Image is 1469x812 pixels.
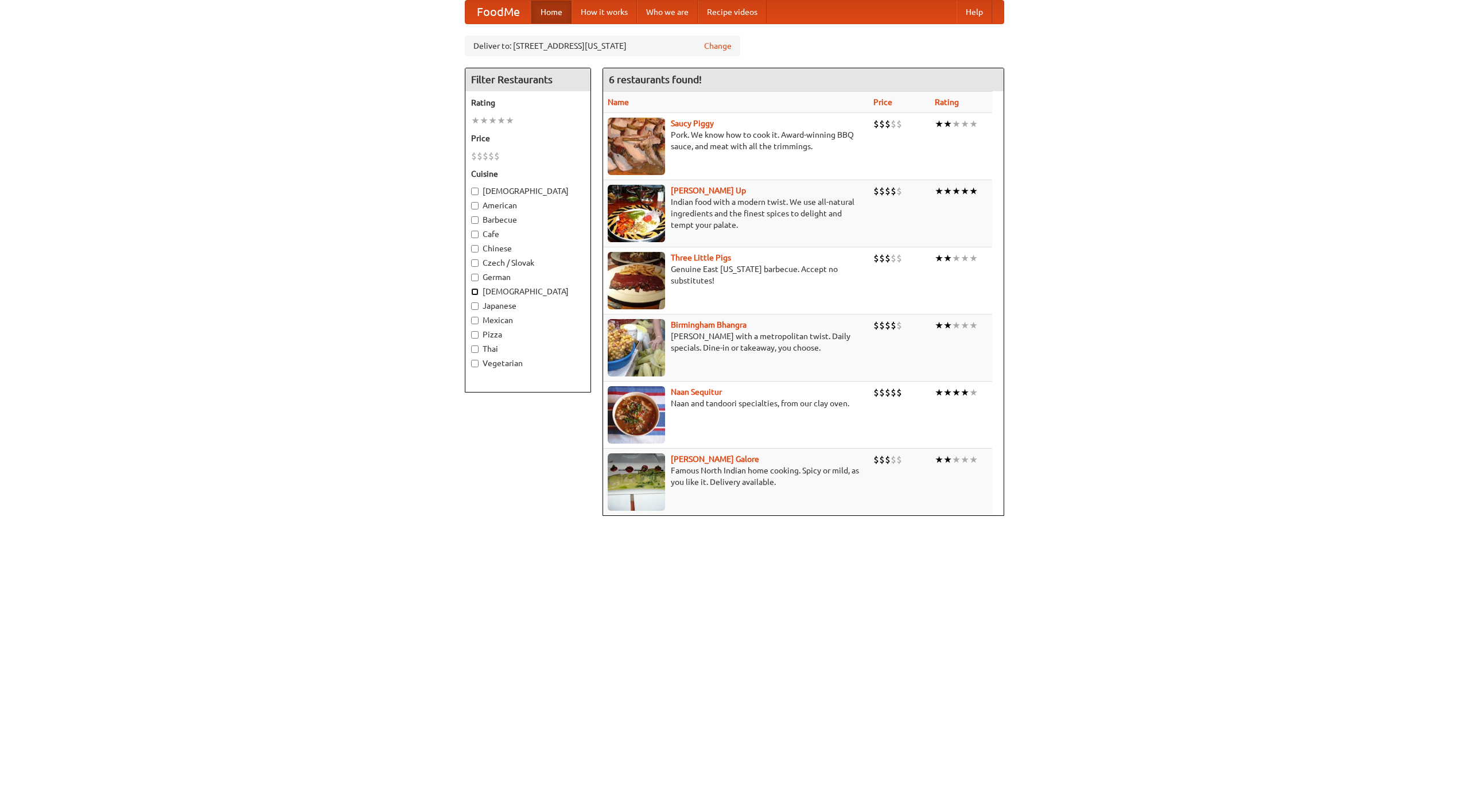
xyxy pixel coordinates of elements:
[608,129,864,152] p: Pork. We know how to cook it. Award-winning BBQ sauce, and meat with all the trimmings.
[471,97,585,108] h5: Rating
[471,360,479,367] input: Vegetarian
[961,319,969,332] li: ★
[471,185,585,197] label: [DEMOGRAPHIC_DATA]
[952,453,961,466] li: ★
[471,329,585,340] label: Pizza
[608,453,665,511] img: currygalore.jpg
[879,185,885,197] li: $
[671,119,714,128] a: Saucy Piggy
[885,118,891,130] li: $
[891,185,896,197] li: $
[873,118,879,130] li: $
[494,150,500,162] li: $
[935,185,943,197] li: ★
[891,386,896,399] li: $
[873,453,879,466] li: $
[608,331,864,353] p: [PERSON_NAME] with a metropolitan twist. Daily specials. Dine-in or takeaway, you choose.
[471,257,585,269] label: Czech / Slovak
[471,345,479,353] input: Thai
[471,150,477,162] li: $
[671,320,747,329] a: Birmingham Bhangra
[471,317,479,324] input: Mexican
[608,398,864,409] p: Naan and tandoori specialties, from our clay oven.
[608,263,864,286] p: Genuine East [US_STATE] barbecue. Accept no substitutes!
[873,386,879,399] li: $
[671,253,731,262] a: Three Little Pigs
[935,319,943,332] li: ★
[891,118,896,130] li: $
[471,200,585,211] label: American
[943,118,952,130] li: ★
[671,387,722,397] a: Naan Sequitur
[477,150,483,162] li: $
[471,214,585,226] label: Barbecue
[885,453,891,466] li: $
[943,386,952,399] li: ★
[896,118,902,130] li: $
[506,114,514,127] li: ★
[969,185,978,197] li: ★
[471,343,585,355] label: Thai
[471,286,585,297] label: [DEMOGRAPHIC_DATA]
[471,216,479,224] input: Barbecue
[671,454,759,464] a: [PERSON_NAME] Galore
[896,453,902,466] li: $
[572,1,637,24] a: How it works
[471,228,585,240] label: Cafe
[465,1,531,24] a: FoodMe
[891,453,896,466] li: $
[471,168,585,180] h5: Cuisine
[471,188,479,195] input: [DEMOGRAPHIC_DATA]
[885,319,891,332] li: $
[471,245,479,252] input: Chinese
[891,252,896,265] li: $
[969,252,978,265] li: ★
[488,150,494,162] li: $
[608,252,665,309] img: littlepigs.jpg
[935,386,943,399] li: ★
[896,252,902,265] li: $
[471,288,479,296] input: [DEMOGRAPHIC_DATA]
[969,453,978,466] li: ★
[609,74,702,85] ng-pluralize: 6 restaurants found!
[952,386,961,399] li: ★
[608,185,665,242] img: curryup.jpg
[935,118,943,130] li: ★
[873,98,892,107] a: Price
[698,1,767,24] a: Recipe videos
[608,465,864,488] p: Famous North Indian home cooking. Spicy or mild, as you like it. Delivery available.
[488,114,497,127] li: ★
[471,300,585,312] label: Japanese
[896,386,902,399] li: $
[943,185,952,197] li: ★
[465,36,740,56] div: Deliver to: [STREET_ADDRESS][US_STATE]
[637,1,698,24] a: Who we are
[943,252,952,265] li: ★
[879,252,885,265] li: $
[885,185,891,197] li: $
[961,386,969,399] li: ★
[471,243,585,254] label: Chinese
[471,133,585,144] h5: Price
[885,386,891,399] li: $
[891,319,896,332] li: $
[879,118,885,130] li: $
[704,40,732,52] a: Change
[471,231,479,238] input: Cafe
[471,331,479,339] input: Pizza
[935,453,943,466] li: ★
[608,98,629,107] a: Name
[873,319,879,332] li: $
[531,1,572,24] a: Home
[961,453,969,466] li: ★
[497,114,506,127] li: ★
[952,185,961,197] li: ★
[471,302,479,310] input: Japanese
[969,319,978,332] li: ★
[471,259,479,267] input: Czech / Slovak
[969,386,978,399] li: ★
[943,453,952,466] li: ★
